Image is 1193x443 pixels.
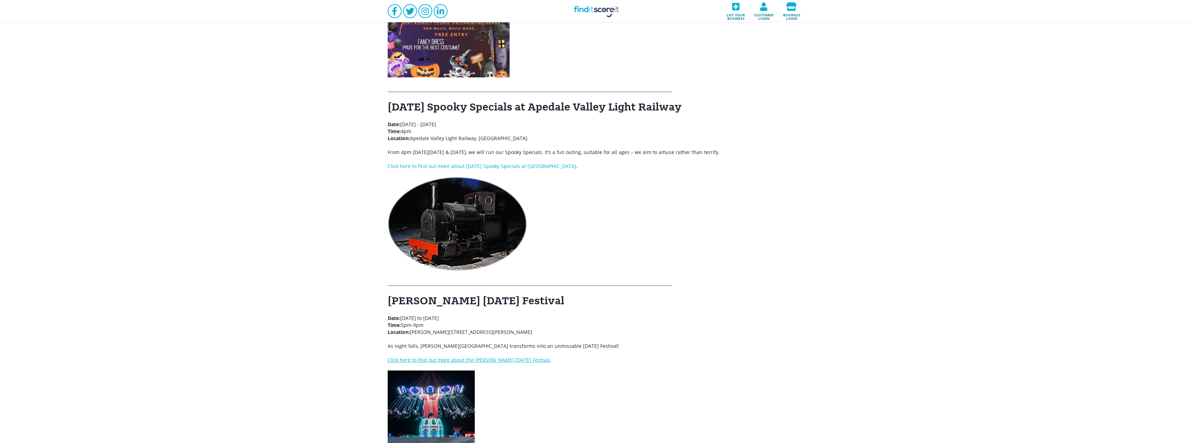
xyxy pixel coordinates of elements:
[388,343,806,350] p: As night falls, [PERSON_NAME][GEOGRAPHIC_DATA] transforms into an unmissable [DATE] Festival!
[388,177,527,271] img: Apedale_Valey_Light.jpg
[388,329,410,335] strong: Location:
[724,11,748,20] span: List your business
[388,149,806,156] p: From 4pm [DATE][DATE] & [DATE], we will run our Spooky Specials. It’s a fun outing, suitable for ...
[388,315,400,321] strong: Date:
[388,135,410,142] strong: Location:
[388,280,806,287] p: _________________________________________________________________________________________________...
[778,0,806,22] a: Business login
[388,322,401,328] strong: Time:
[388,100,806,114] h1: [DATE] Spooky Specials at Apedale Valley Light Railway
[388,357,806,364] p: .
[388,163,806,170] p: .
[388,294,806,308] h1: [PERSON_NAME] [DATE] Festival
[388,163,576,169] a: Click here to find out more about [DATE] Spooky Specials at [GEOGRAPHIC_DATA]
[750,0,778,22] a: Customer login
[388,121,400,128] strong: Date:
[388,86,806,93] p: _________________________________________________________________________________________________...
[722,0,750,22] a: List your business
[388,128,401,135] strong: Time:
[752,11,776,20] span: Customer login
[780,11,804,20] span: Business login
[388,357,550,363] a: Click here to find out more about the [PERSON_NAME] [DATE] Festival
[388,315,806,336] p: [DATE] to [DATE] 5pm-9pm [PERSON_NAME][STREET_ADDRESS][PERSON_NAME]
[388,121,806,142] p: [DATE] - [DATE] 4pm Apedale Valley Light Railway, [GEOGRAPHIC_DATA]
